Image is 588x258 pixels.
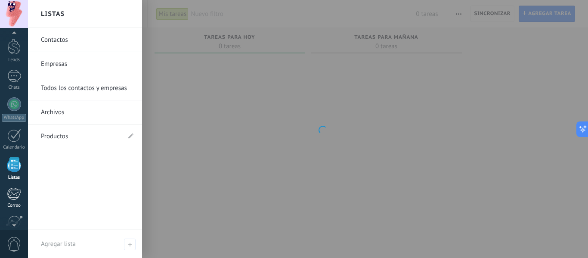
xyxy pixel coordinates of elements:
[124,239,136,250] span: Agregar lista
[41,28,133,52] a: Contactos
[41,124,121,149] a: Productos
[2,175,27,180] div: Listas
[41,52,133,76] a: Empresas
[2,203,27,208] div: Correo
[41,76,133,100] a: Todos los contactos y empresas
[2,85,27,90] div: Chats
[41,100,133,124] a: Archivos
[2,114,26,122] div: WhatsApp
[41,240,76,248] span: Agregar lista
[2,145,27,150] div: Calendario
[41,0,65,28] h2: Listas
[2,57,27,63] div: Leads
